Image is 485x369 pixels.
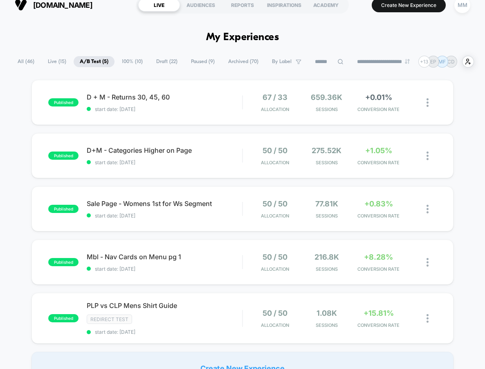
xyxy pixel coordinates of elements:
span: D + M - Returns 30, 45, 60 [87,93,242,101]
img: close [427,98,429,107]
span: start date: [DATE] [87,266,242,272]
p: CD [447,59,455,65]
span: 50 / 50 [263,309,287,317]
img: close [427,152,429,160]
span: start date: [DATE] [87,213,242,219]
span: 275.52k [312,146,341,155]
span: CONVERSION RATE [355,106,402,112]
span: CONVERSION RATE [355,322,402,328]
span: CONVERSION RATE [355,160,402,165]
img: end [405,59,410,64]
span: 50 / 50 [263,146,287,155]
span: Allocation [261,266,289,272]
span: 50 / 50 [263,199,287,208]
span: Sessions [303,106,351,112]
span: 1.08k [317,309,337,317]
span: All ( 46 ) [11,56,40,67]
span: Live ( 15 ) [42,56,72,67]
span: Allocation [261,160,289,165]
span: +15.81% [364,309,394,317]
p: EP [430,59,436,65]
span: 659.36k [311,93,342,102]
span: CONVERSION RATE [355,213,402,219]
span: Sessions [303,213,351,219]
img: close [427,258,429,267]
span: 50 / 50 [263,253,287,261]
span: 67 / 33 [263,93,287,102]
span: Draft ( 22 ) [150,56,184,67]
span: start date: [DATE] [87,159,242,165]
span: Redirect Test [87,315,132,324]
span: PLP vs CLP Mens Shirt Guide [87,301,242,310]
span: published [48,152,79,160]
h1: My Experiences [206,32,279,43]
span: 216.8k [314,253,339,261]
span: D+M - Categories Higher on Page [87,146,242,154]
span: Allocation [261,213,289,219]
img: close [427,205,429,213]
span: By Label [272,59,292,65]
span: +0.83% [364,199,393,208]
span: Sessions [303,266,351,272]
span: published [48,314,79,322]
span: Mbl - Nav Cards on Menu pg 1 [87,253,242,261]
span: +0.01% [365,93,392,102]
span: +8.28% [364,253,393,261]
span: published [48,258,79,266]
span: CONVERSION RATE [355,266,402,272]
span: published [48,205,79,213]
span: Allocation [261,322,289,328]
p: MF [438,59,446,65]
span: Sessions [303,160,351,165]
span: [DOMAIN_NAME] [33,1,92,9]
span: +1.05% [365,146,392,155]
span: Allocation [261,106,289,112]
span: 100% ( 10 ) [116,56,149,67]
span: Paused ( 9 ) [185,56,221,67]
span: Sessions [303,322,351,328]
div: + 13 [418,56,430,68]
span: 77.81k [315,199,338,208]
span: start date: [DATE] [87,106,242,112]
span: published [48,98,79,106]
span: Archived ( 70 ) [222,56,265,67]
img: close [427,314,429,323]
span: Sale Page - Womens 1st for Ws Segment [87,199,242,208]
span: A/B Test ( 5 ) [74,56,115,67]
span: start date: [DATE] [87,329,242,335]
